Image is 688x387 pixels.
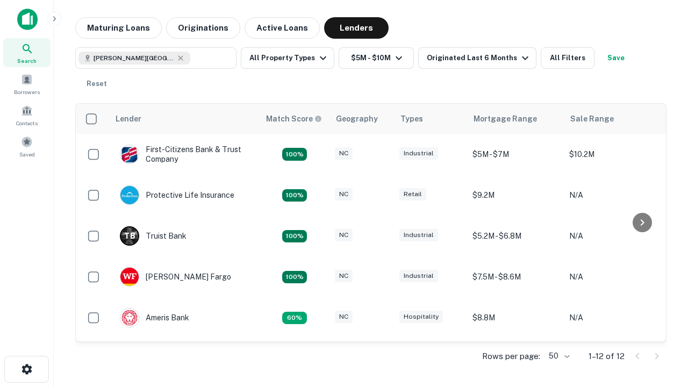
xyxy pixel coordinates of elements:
[467,256,564,297] td: $7.5M - $8.6M
[282,148,307,161] div: Matching Properties: 2, hasApolloMatch: undefined
[260,104,329,134] th: Capitalize uses an advanced AI algorithm to match your search with the best lender. The match sco...
[335,229,353,241] div: NC
[399,188,426,200] div: Retail
[3,132,51,161] a: Saved
[399,270,438,282] div: Industrial
[124,231,135,242] p: T B
[599,47,633,69] button: Save your search to get updates of matches that match your search criteria.
[335,311,353,323] div: NC
[120,186,139,204] img: picture
[634,267,688,318] iframe: Chat Widget
[16,119,38,127] span: Contacts
[467,175,564,216] td: $9.2M
[541,47,594,69] button: All Filters
[120,226,187,246] div: Truist Bank
[336,112,378,125] div: Geography
[564,256,661,297] td: N/A
[3,69,51,98] a: Borrowers
[282,189,307,202] div: Matching Properties: 2, hasApolloMatch: undefined
[241,47,334,69] button: All Property Types
[544,348,571,364] div: 50
[120,145,249,164] div: First-citizens Bank & Trust Company
[400,112,423,125] div: Types
[399,147,438,160] div: Industrial
[399,311,443,323] div: Hospitality
[564,297,661,338] td: N/A
[94,53,174,63] span: [PERSON_NAME][GEOGRAPHIC_DATA], [GEOGRAPHIC_DATA]
[427,52,532,64] div: Originated Last 6 Months
[109,104,260,134] th: Lender
[245,17,320,39] button: Active Loans
[14,88,40,96] span: Borrowers
[329,104,394,134] th: Geography
[467,297,564,338] td: $8.8M
[467,104,564,134] th: Mortgage Range
[3,38,51,67] a: Search
[120,268,139,286] img: picture
[80,73,114,95] button: Reset
[17,9,38,30] img: capitalize-icon.png
[324,17,389,39] button: Lenders
[282,271,307,284] div: Matching Properties: 2, hasApolloMatch: undefined
[467,134,564,175] td: $5M - $7M
[266,113,322,125] div: Capitalize uses an advanced AI algorithm to match your search with the best lender. The match sco...
[467,216,564,256] td: $5.2M - $6.8M
[589,350,625,363] p: 1–12 of 12
[482,350,540,363] p: Rows per page:
[564,134,661,175] td: $10.2M
[564,175,661,216] td: N/A
[570,112,614,125] div: Sale Range
[120,309,139,327] img: picture
[3,101,51,130] a: Contacts
[399,229,438,241] div: Industrial
[339,47,414,69] button: $5M - $10M
[120,185,234,205] div: Protective Life Insurance
[335,270,353,282] div: NC
[75,17,162,39] button: Maturing Loans
[282,230,307,243] div: Matching Properties: 3, hasApolloMatch: undefined
[394,104,467,134] th: Types
[120,145,139,163] img: picture
[335,147,353,160] div: NC
[474,112,537,125] div: Mortgage Range
[266,113,320,125] h6: Match Score
[120,267,231,286] div: [PERSON_NAME] Fargo
[282,312,307,325] div: Matching Properties: 1, hasApolloMatch: undefined
[120,308,189,327] div: Ameris Bank
[467,338,564,379] td: $9.2M
[166,17,240,39] button: Originations
[19,150,35,159] span: Saved
[564,104,661,134] th: Sale Range
[17,56,37,65] span: Search
[418,47,536,69] button: Originated Last 6 Months
[564,338,661,379] td: N/A
[564,216,661,256] td: N/A
[116,112,141,125] div: Lender
[335,188,353,200] div: NC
